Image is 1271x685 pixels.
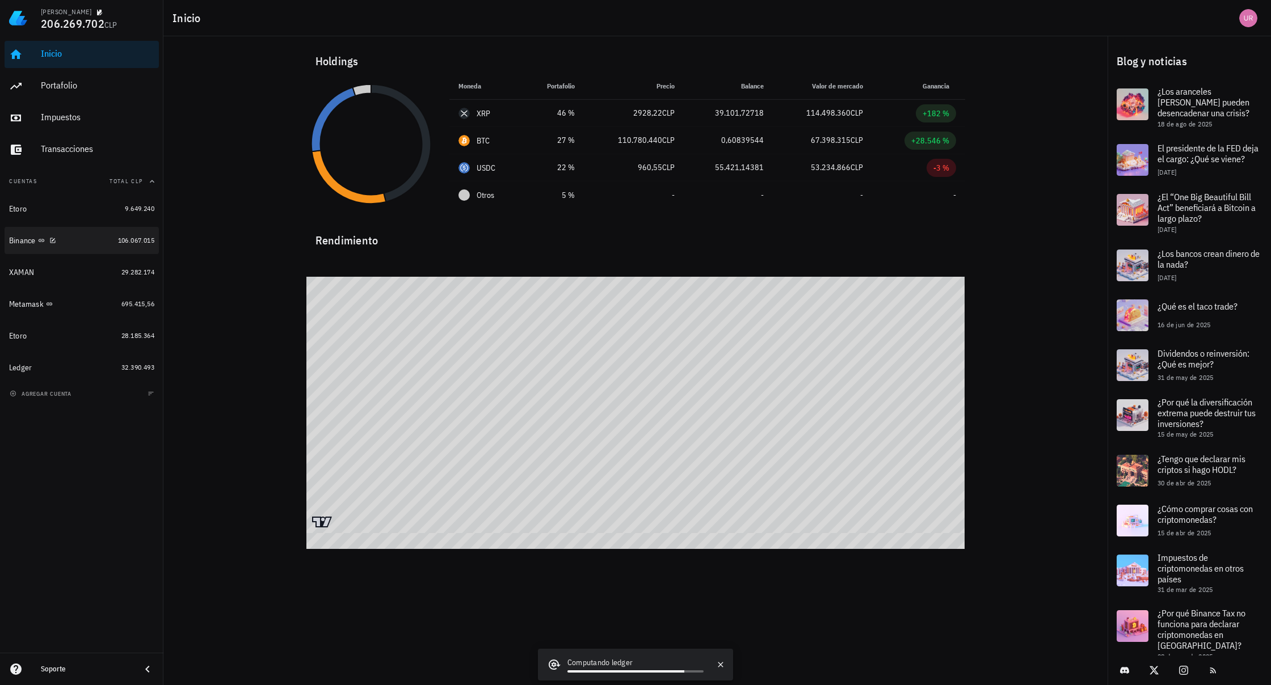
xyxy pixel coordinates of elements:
span: 2928,22 [633,108,662,118]
a: Metamask 695.415,56 [5,290,159,318]
div: 46 % [532,107,575,119]
a: ¿Por qué la diversificación extrema puede destruir tus inversiones? 15 de may de 2025 [1108,390,1271,446]
span: 960,55 [638,162,662,172]
a: ¿El “One Big Beautiful Bill Act” beneficiará a Bitcoin a largo plazo? [DATE] [1108,185,1271,240]
div: USDC-icon [458,162,470,174]
span: ¿Por qué Binance Tax no funciona para declarar criptomonedas en [GEOGRAPHIC_DATA]? [1158,607,1245,652]
span: 30 de abr de 2025 [1158,479,1211,487]
div: Portafolio [41,80,154,91]
span: Otros [477,189,494,201]
span: [DATE] [1158,225,1176,234]
span: 16 de jun de 2025 [1158,320,1211,329]
div: XAMAN [9,268,34,277]
a: Dividendos o reinversión: ¿Qué es mejor? 31 de may de 2025 [1108,340,1271,390]
span: 31 de may de 2025 [1158,373,1214,382]
div: 5 % [532,189,575,201]
span: Ganancia [923,82,956,90]
span: 15 de may de 2025 [1158,430,1214,438]
th: Balance [684,73,773,100]
span: 110.780.440 [618,135,662,145]
span: - [953,190,956,200]
span: Impuestos de criptomonedas en otros países [1158,552,1244,585]
div: Impuestos [41,112,154,122]
div: Soporte [41,665,132,674]
h1: Inicio [172,9,205,27]
div: avatar [1239,9,1257,27]
span: Dividendos o reinversión: ¿Qué es mejor? [1158,348,1249,370]
span: CLP [662,135,675,145]
div: Binance [9,236,36,246]
span: ¿Cómo comprar cosas con criptomonedas? [1158,503,1253,525]
a: ¿Qué es el taco trade? 16 de jun de 2025 [1108,290,1271,340]
span: 67.398.315 [811,135,851,145]
span: [DATE] [1158,273,1176,282]
a: ¿Cómo comprar cosas con criptomonedas? 15 de abr de 2025 [1108,496,1271,546]
span: ¿Qué es el taco trade? [1158,301,1238,312]
span: 695.415,56 [121,299,154,308]
span: - [860,190,863,200]
div: BTC [477,135,490,146]
div: Etoro [9,331,27,341]
div: 0,60839544 [693,134,764,146]
span: - [672,190,675,200]
button: CuentasTotal CLP [5,168,159,195]
button: agregar cuenta [7,388,77,399]
a: Etoro 28.185.364 [5,322,159,349]
a: Impuestos [5,104,159,132]
div: Rendimiento [306,222,965,250]
div: Computando ledger [567,657,704,670]
div: +28.546 % [911,135,949,146]
a: Etoro 9.649.240 [5,195,159,222]
img: LedgiFi [9,9,27,27]
div: XRP [477,108,491,119]
a: Ledger 32.390.493 [5,354,159,381]
a: XAMAN 29.282.174 [5,259,159,286]
a: Charting by TradingView [312,517,332,527]
span: ¿El “One Big Beautiful Bill Act” beneficiará a Bitcoin a largo plazo? [1158,191,1256,224]
a: Portafolio [5,73,159,100]
span: 9.649.240 [125,204,154,213]
a: ¿Los aranceles [PERSON_NAME] pueden desencadenar una crisis? 18 de ago de 2025 [1108,79,1271,135]
span: agregar cuenta [12,390,71,398]
div: Blog y noticias [1108,43,1271,79]
span: CLP [662,162,675,172]
div: Metamask [9,299,44,309]
span: CLP [851,108,863,118]
span: 32.390.493 [121,363,154,371]
span: ¿Por qué la diversificación extrema puede destruir tus inversiones? [1158,396,1256,429]
div: 55.421,14381 [693,162,764,174]
span: 206.269.702 [41,16,104,31]
a: Impuestos de criptomonedas en otros países 31 de mar de 2025 [1108,546,1271,601]
span: 114.498.360 [806,108,851,118]
div: Holdings [306,43,965,79]
span: 53.234.866 [811,162,851,172]
a: ¿Por qué Binance Tax no funciona para declarar criptomonedas en [GEOGRAPHIC_DATA]? 28 de mar de 2025 [1108,601,1271,667]
span: ¿Los bancos crean dinero de la nada? [1158,248,1260,270]
th: Portafolio [523,73,584,100]
a: Inicio [5,41,159,68]
span: 29.282.174 [121,268,154,276]
span: CLP [104,20,117,30]
div: 27 % [532,134,575,146]
a: Transacciones [5,136,159,163]
div: [PERSON_NAME] [41,7,91,16]
th: Moneda [449,73,523,100]
div: Etoro [9,204,27,214]
span: - [761,190,764,200]
span: El presidente de la FED deja el cargo: ¿Qué se viene? [1158,142,1259,164]
div: BTC-icon [458,135,470,146]
div: XRP-icon [458,108,470,119]
div: Inicio [41,48,154,59]
span: [DATE] [1158,168,1176,176]
span: CLP [662,108,675,118]
span: 28.185.364 [121,331,154,340]
span: CLP [851,135,863,145]
div: +182 % [923,108,949,119]
a: ¿Tengo que declarar mis criptos si hago HODL? 30 de abr de 2025 [1108,446,1271,496]
div: Ledger [9,363,32,373]
span: Total CLP [110,177,143,185]
div: USDC [477,162,496,174]
span: 18 de ago de 2025 [1158,120,1213,128]
span: 15 de abr de 2025 [1158,528,1211,537]
span: 106.067.015 [118,236,154,244]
